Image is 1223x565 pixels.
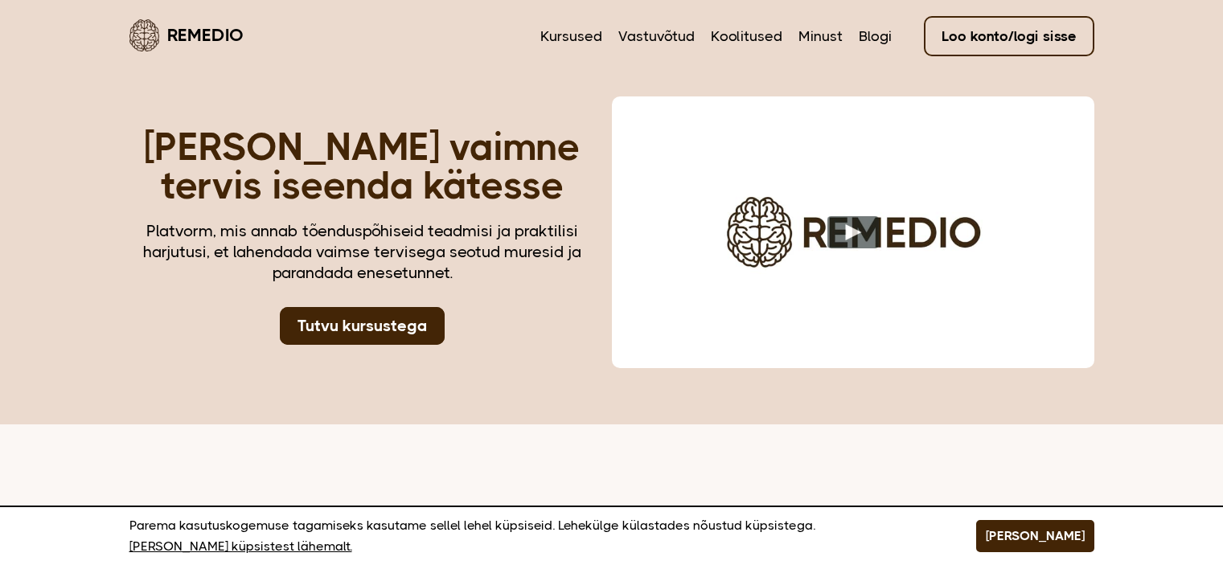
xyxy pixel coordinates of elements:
[556,505,1094,526] li: tõenduspõhist infot psühholoogia kohta;
[129,536,352,557] a: [PERSON_NAME] küpsistest lähemalt.
[129,16,244,54] a: Remedio
[129,128,596,205] h1: [PERSON_NAME] vaimne tervis iseenda kätesse
[618,26,695,47] a: Vastuvõtud
[924,16,1094,56] a: Loo konto/logi sisse
[129,515,936,557] p: Parema kasutuskogemuse tagamiseks kasutame sellel lehel küpsiseid. Lehekülge külastades nõustud k...
[798,26,843,47] a: Minust
[129,19,159,51] img: Remedio logo
[129,221,596,284] div: Platvorm, mis annab tõenduspõhiseid teadmisi ja praktilisi harjutusi, et lahendada vaimse tervise...
[827,216,879,248] button: Play video
[976,520,1094,552] button: [PERSON_NAME]
[280,307,445,345] a: Tutvu kursustega
[540,26,602,47] a: Kursused
[711,26,782,47] a: Koolitused
[859,26,892,47] a: Blogi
